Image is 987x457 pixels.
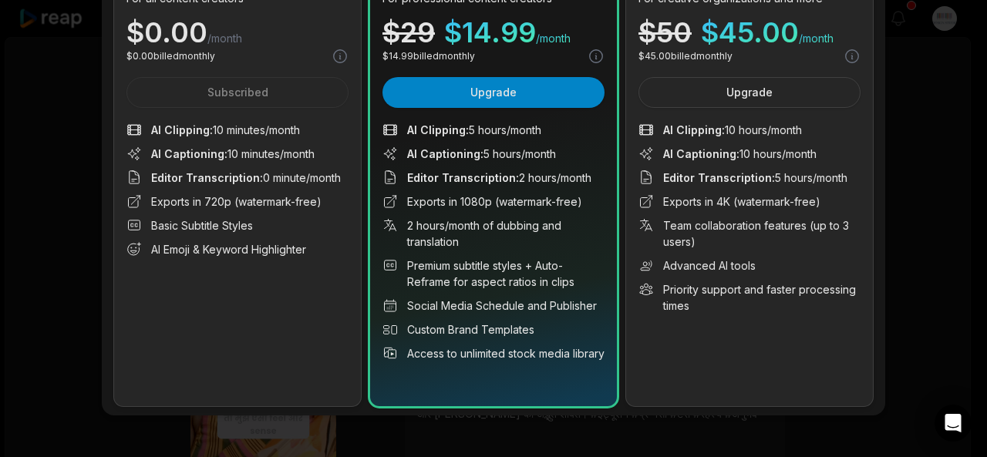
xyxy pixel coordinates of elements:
[382,321,605,338] li: Custom Brand Templates
[151,123,213,136] span: AI Clipping :
[407,146,556,162] span: 5 hours/month
[382,257,605,290] li: Premium subtitle styles + Auto-Reframe for aspect ratios in clips
[407,171,519,184] span: Editor Transcription :
[935,405,972,442] div: Open Intercom Messenger
[638,49,733,63] p: $ 45.00 billed monthly
[663,122,802,138] span: 10 hours/month
[126,49,215,63] p: $ 0.00 billed monthly
[126,193,349,210] li: Exports in 720p (watermark-free)
[382,345,605,361] li: Access to unlimited stock media library
[382,49,475,63] p: $ 14.99 billed monthly
[663,147,739,160] span: AI Captioning :
[151,170,341,186] span: 0 minute/month
[407,122,541,138] span: 5 hours/month
[126,217,349,234] li: Basic Subtitle Styles
[638,18,692,46] div: $ 50
[799,31,834,46] span: /month
[638,257,861,274] li: Advanced AI tools
[638,77,861,108] button: Upgrade
[207,31,242,46] span: /month
[663,146,817,162] span: 10 hours/month
[638,193,861,210] li: Exports in 4K (watermark-free)
[701,18,799,46] span: $ 45.00
[536,31,571,46] span: /month
[382,217,605,250] li: 2 hours/month of dubbing and translation
[407,147,483,160] span: AI Captioning :
[151,171,263,184] span: Editor Transcription :
[638,217,861,250] li: Team collaboration features (up to 3 users)
[151,147,227,160] span: AI Captioning :
[407,123,469,136] span: AI Clipping :
[382,77,605,108] button: Upgrade
[151,146,315,162] span: 10 minutes/month
[126,241,349,257] li: AI Emoji & Keyword Highlighter
[444,18,536,46] span: $ 14.99
[663,123,725,136] span: AI Clipping :
[126,18,207,46] span: $ 0.00
[407,170,591,186] span: 2 hours/month
[151,122,300,138] span: 10 minutes/month
[382,297,605,314] li: Social Media Schedule and Publisher
[638,281,861,314] li: Priority support and faster processing times
[382,18,435,46] div: $ 29
[382,193,605,210] li: Exports in 1080p (watermark-free)
[663,171,775,184] span: Editor Transcription :
[663,170,847,186] span: 5 hours/month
